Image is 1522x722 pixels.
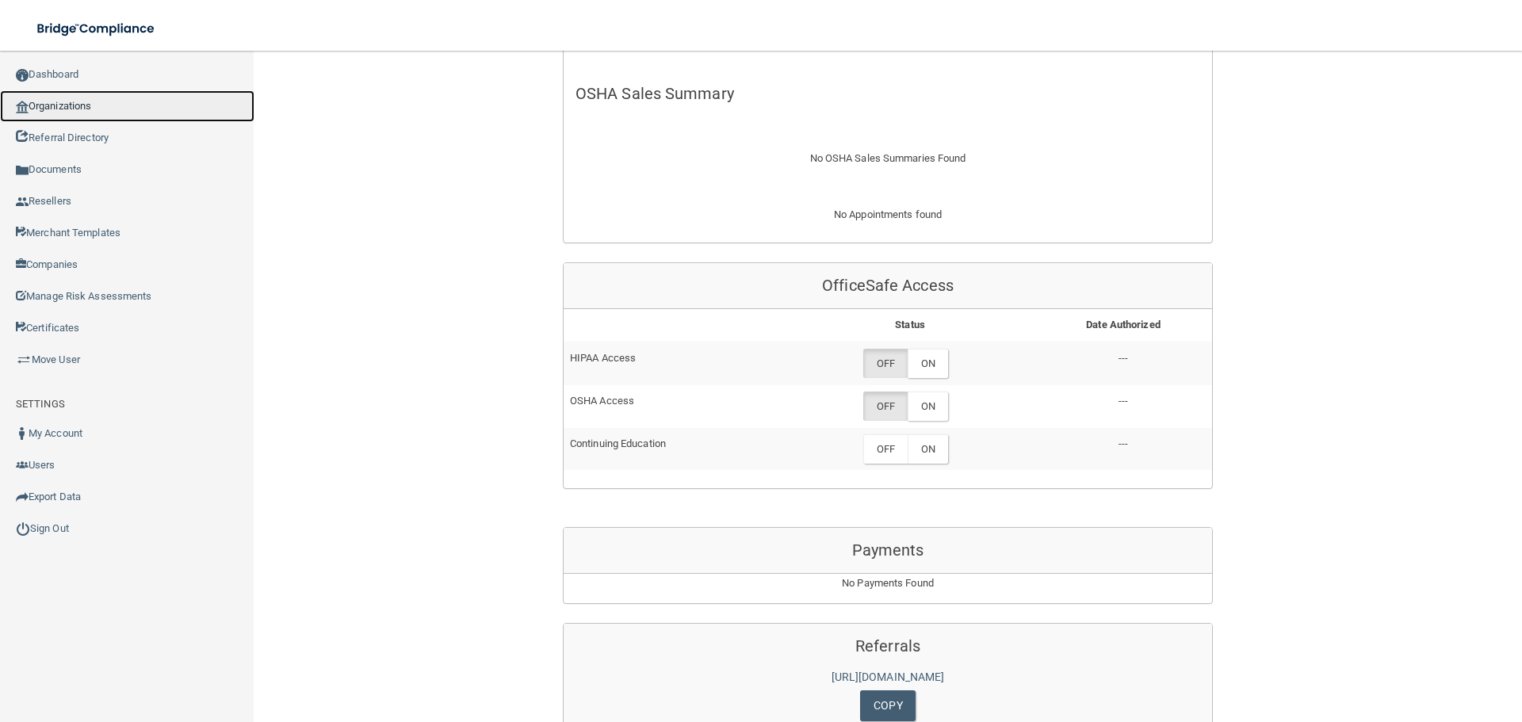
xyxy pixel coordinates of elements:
label: OFF [863,392,908,421]
img: ic_dashboard_dark.d01f4a41.png [16,69,29,82]
img: icon-users.e205127d.png [16,459,29,472]
img: ic_power_dark.7ecde6b1.png [16,521,30,536]
label: ON [908,434,948,464]
td: Continuing Education [564,428,786,470]
div: No Appointments found [564,205,1212,243]
div: Payments [564,528,1212,574]
p: --- [1041,349,1206,368]
th: Date Authorized [1034,309,1212,342]
span: Referrals [855,636,920,655]
img: icon-export.b9366987.png [16,491,29,503]
label: SETTINGS [16,395,65,414]
td: OSHA Access [564,385,786,428]
label: OFF [863,349,908,378]
img: bridge_compliance_login_screen.278c3ca4.svg [24,13,170,45]
img: briefcase.64adab9b.png [16,352,32,368]
img: organization-icon.f8decf85.png [16,101,29,113]
a: Copy [860,690,915,721]
label: ON [908,392,948,421]
p: No Payments Found [564,574,1212,593]
img: icon-documents.8dae5593.png [16,164,29,177]
div: OfficeSafe Access [564,263,1212,309]
a: [URL][DOMAIN_NAME] [832,670,945,683]
h5: OSHA Sales Summary [576,85,1200,102]
p: --- [1041,434,1206,453]
label: ON [908,349,948,378]
img: ic_reseller.de258add.png [16,196,29,208]
img: ic_user_dark.df1a06c3.png [16,427,29,440]
td: HIPAA Access [564,342,786,384]
p: --- [1041,392,1206,411]
div: No OSHA Sales Summaries Found [564,130,1212,187]
th: Status [786,309,1034,342]
label: OFF [863,434,908,464]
